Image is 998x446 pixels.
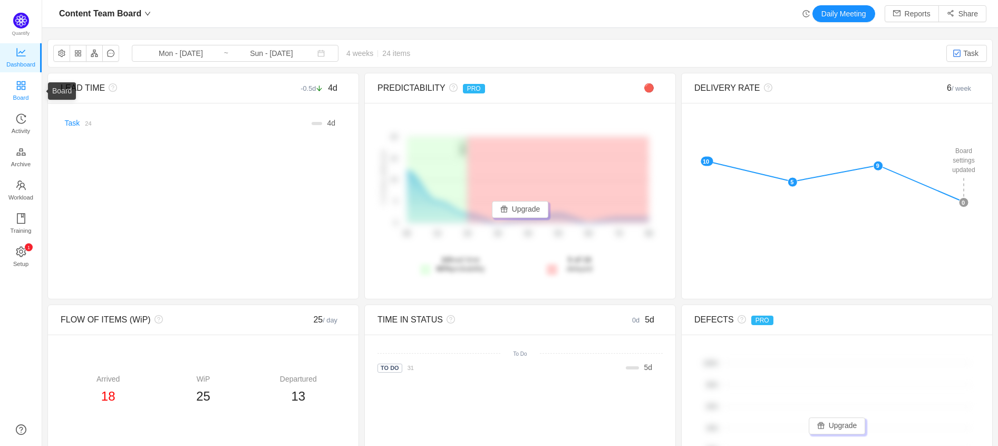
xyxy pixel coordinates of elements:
span: 24 items [382,49,410,58]
a: Activity [16,114,26,135]
i: icon: question-circle [105,83,117,92]
button: icon: giftUpgrade [492,201,549,218]
div: Departured [251,374,346,385]
small: / week [952,84,971,92]
a: Task [65,119,80,127]
small: -0.5d [301,84,328,92]
tspan: 60% [706,403,718,410]
span: 4 [327,119,332,127]
a: Board [16,81,26,102]
button: Daily Meeting [812,5,875,22]
button: icon: mailReports [885,5,939,22]
span: probability [437,264,485,273]
a: Dashboard [16,48,26,69]
span: 4 weeks [338,49,418,58]
i: icon: book [16,213,26,224]
span: Archive [11,154,31,175]
div: DEFECTS [694,314,908,326]
tspan: 1d [433,230,440,238]
span: 4d [328,83,337,92]
span: 5d [645,315,654,324]
img: Quantify [13,13,29,29]
span: To Do [377,364,402,373]
a: 31 [402,363,414,372]
span: Board [13,87,29,108]
i: icon: down [144,11,151,17]
span: Activity [12,120,30,141]
tspan: 5d [555,230,561,238]
i: icon: question-circle [445,83,458,92]
i: icon: line-chart [16,47,26,58]
tspan: 40% [706,425,718,431]
strong: 5 of 19 [568,255,591,264]
i: icon: question-circle [151,315,163,324]
span: PRO [751,316,773,325]
span: 25 [196,389,210,403]
i: icon: question-circle [760,83,772,92]
img: 10318 [953,49,961,58]
small: 24 [85,120,91,127]
tspan: 8d [645,230,652,238]
a: Workload [16,181,26,202]
tspan: 20 [391,134,397,140]
a: icon: question-circle [16,424,26,435]
small: / day [323,316,337,324]
button: icon: giftUpgrade [809,417,866,434]
span: 5 [644,363,648,372]
tspan: 0 [394,220,397,226]
i: icon: arrow-down [316,85,323,92]
tspan: 6d [585,230,592,238]
span: Content Team Board [59,5,141,22]
tspan: 4d [525,230,531,238]
tspan: 5 [394,198,397,205]
tspan: 3d [494,230,501,238]
div: 25 [275,314,346,326]
text: # of items delivered [380,150,386,205]
div: WiP [156,374,250,385]
span: 🔴 [644,83,654,92]
tspan: 100% [703,360,718,366]
span: LEAD TIME [61,83,105,92]
a: 24 [80,119,91,127]
div: Arrived [61,374,156,385]
strong: 2d [441,255,450,264]
i: icon: question-circle [443,315,455,324]
tspan: 10 [391,177,397,183]
i: icon: question-circle [734,315,746,324]
span: Training [10,220,31,241]
span: lead time [437,255,485,273]
small: 31 [408,365,414,371]
small: 0d [632,316,645,324]
span: Dashboard [6,54,35,75]
i: icon: history [16,113,26,124]
tspan: 15 [391,155,397,162]
div: PREDICTABILITY [377,82,592,94]
input: End date [229,48,314,59]
span: d [327,119,336,127]
span: 13 [291,389,305,403]
i: icon: gold [16,147,26,157]
button: icon: appstore [70,45,86,62]
sup: 1 [25,243,33,251]
i: icon: team [16,180,26,191]
div: FLOW OF ITEMS (WiP) [61,314,275,326]
button: icon: message [102,45,119,62]
span: Setup [13,253,28,274]
i: icon: setting [16,246,26,257]
tspan: 0d [403,230,410,238]
button: icon: share-altShare [938,5,986,22]
a: Archive [16,147,26,168]
i: icon: history [802,10,810,17]
tspan: 80% [706,382,718,388]
div: Board settings updated [950,144,977,177]
span: 6 [947,83,971,92]
tspan: 7d [615,230,622,238]
div: DELIVERY RATE [694,82,908,94]
span: d [644,363,653,372]
span: PRO [463,84,485,93]
span: Workload [8,187,33,208]
p: 1 [27,243,30,251]
a: icon: settingSetup [16,247,26,268]
input: Start date [138,48,224,59]
span: Quantify [12,31,30,36]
